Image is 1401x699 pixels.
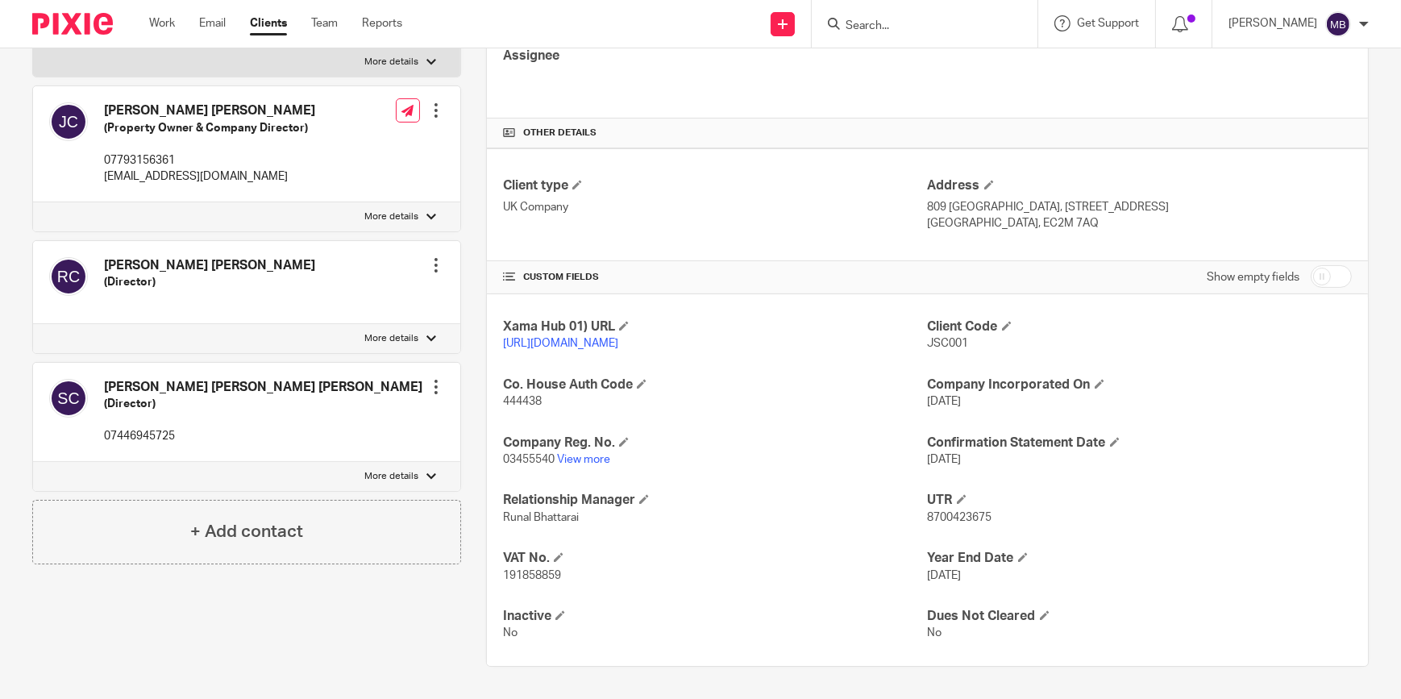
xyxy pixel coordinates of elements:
[1018,552,1028,562] span: Edit Year End Date
[928,338,969,349] span: JSC001
[844,19,989,34] input: Search
[104,396,422,412] h5: (Director)
[928,550,1352,567] h4: Year End Date
[928,492,1352,509] h4: UTR
[49,102,88,141] img: svg%3E
[928,199,1352,215] p: 809 [GEOGRAPHIC_DATA], [STREET_ADDRESS]
[1228,15,1317,31] p: [PERSON_NAME]
[503,377,927,393] h4: Co. House Auth Code
[364,56,418,69] p: More details
[104,102,315,119] h4: [PERSON_NAME] [PERSON_NAME]
[1077,18,1139,29] span: Get Support
[503,570,561,581] span: 191858859
[503,271,927,284] h4: CUSTOM FIELDS
[928,512,992,523] span: 8700423675
[503,177,927,194] h4: Client type
[362,15,402,31] a: Reports
[503,550,927,567] h4: VAT No.
[928,570,962,581] span: [DATE]
[503,338,618,349] a: [URL][DOMAIN_NAME]
[619,437,629,447] span: Edit Company Reg. No.
[503,435,927,451] h4: Company Reg. No.
[928,435,1352,451] h4: Confirmation Statement Date
[190,519,303,544] h4: + Add contact
[104,169,315,185] p: [EMAIL_ADDRESS][DOMAIN_NAME]
[639,494,649,504] span: Edit Relationship Manager
[984,180,994,189] span: Edit Address
[928,177,1352,194] h4: Address
[928,396,962,407] span: [DATE]
[555,610,565,620] span: Edit Inactive
[1207,269,1299,285] label: Show empty fields
[1325,11,1351,37] img: svg%3E
[928,454,962,465] span: [DATE]
[572,180,582,189] span: Change Client type
[619,321,629,331] span: Edit Xama Hub 01) URL
[364,332,418,345] p: More details
[32,13,113,35] img: Pixie
[1040,610,1050,620] span: Edit Dues Not Cleared
[199,15,226,31] a: Email
[503,318,927,335] h4: Xama Hub 01) URL
[104,379,422,396] h4: [PERSON_NAME] [PERSON_NAME] [PERSON_NAME]
[104,274,315,290] h5: (Director)
[503,627,518,639] span: No
[928,608,1352,625] h4: Dues Not Cleared
[503,608,927,625] h4: Inactive
[928,627,942,639] span: No
[928,215,1352,231] p: [GEOGRAPHIC_DATA], EC2M 7AQ
[554,552,563,562] span: Edit VAT No.
[250,15,287,31] a: Clients
[523,127,597,139] span: Other details
[104,152,315,169] p: 07793156361
[557,454,610,465] a: View more
[104,120,315,136] h5: (Property Owner & Company Director)
[928,318,1352,335] h4: Client Code
[503,199,927,215] p: UK Company
[1095,379,1104,389] span: Edit Company Incorporated On
[364,470,418,483] p: More details
[49,379,88,418] img: svg%3E
[928,377,1352,393] h4: Company Incorporated On
[637,379,646,389] span: Edit Co. House Auth Code
[149,15,175,31] a: Work
[503,492,927,509] h4: Relationship Manager
[1002,321,1012,331] span: Edit Client Code
[104,257,315,274] h4: [PERSON_NAME] [PERSON_NAME]
[503,512,579,523] span: Runal Bhattarai
[503,454,555,465] span: 03455540
[1110,437,1120,447] span: Edit Confirmation Statement Date
[503,49,559,62] span: Assignee
[957,494,967,504] span: Edit UTR
[311,15,338,31] a: Team
[364,210,418,223] p: More details
[49,257,88,296] img: svg%3E
[104,428,422,444] p: 07446945725
[503,396,542,407] span: 444438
